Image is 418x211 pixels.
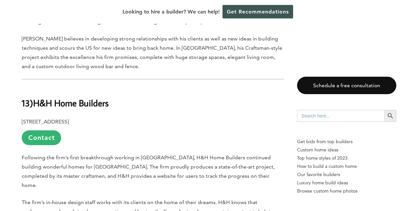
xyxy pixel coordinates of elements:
[22,119,69,125] b: [STREET_ADDRESS]
[297,138,396,146] p: Get bids from top builders
[33,97,109,109] b: H&H Home Builders
[297,179,396,187] a: Luxury home build ideas
[22,97,33,109] b: 13)
[22,130,61,145] a: Contact
[297,77,396,94] a: Schedule a free consultation
[22,36,282,69] span: [PERSON_NAME] believes in developing strong relationships with his clients as well as new ideas i...
[297,171,396,179] a: Our favorite builders
[297,187,396,195] a: Browse custom home photos
[297,110,384,122] input: Search here...
[297,154,396,162] a: Top home styles of 2023
[387,112,394,119] svg: Search
[297,162,396,171] a: How to build a custom home
[222,5,293,18] a: Get Recommendations
[297,146,396,154] a: Custom home ideas
[22,154,275,188] span: Following the firm’s first breakthrough working in [GEOGRAPHIC_DATA], H&H Home Builders continued...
